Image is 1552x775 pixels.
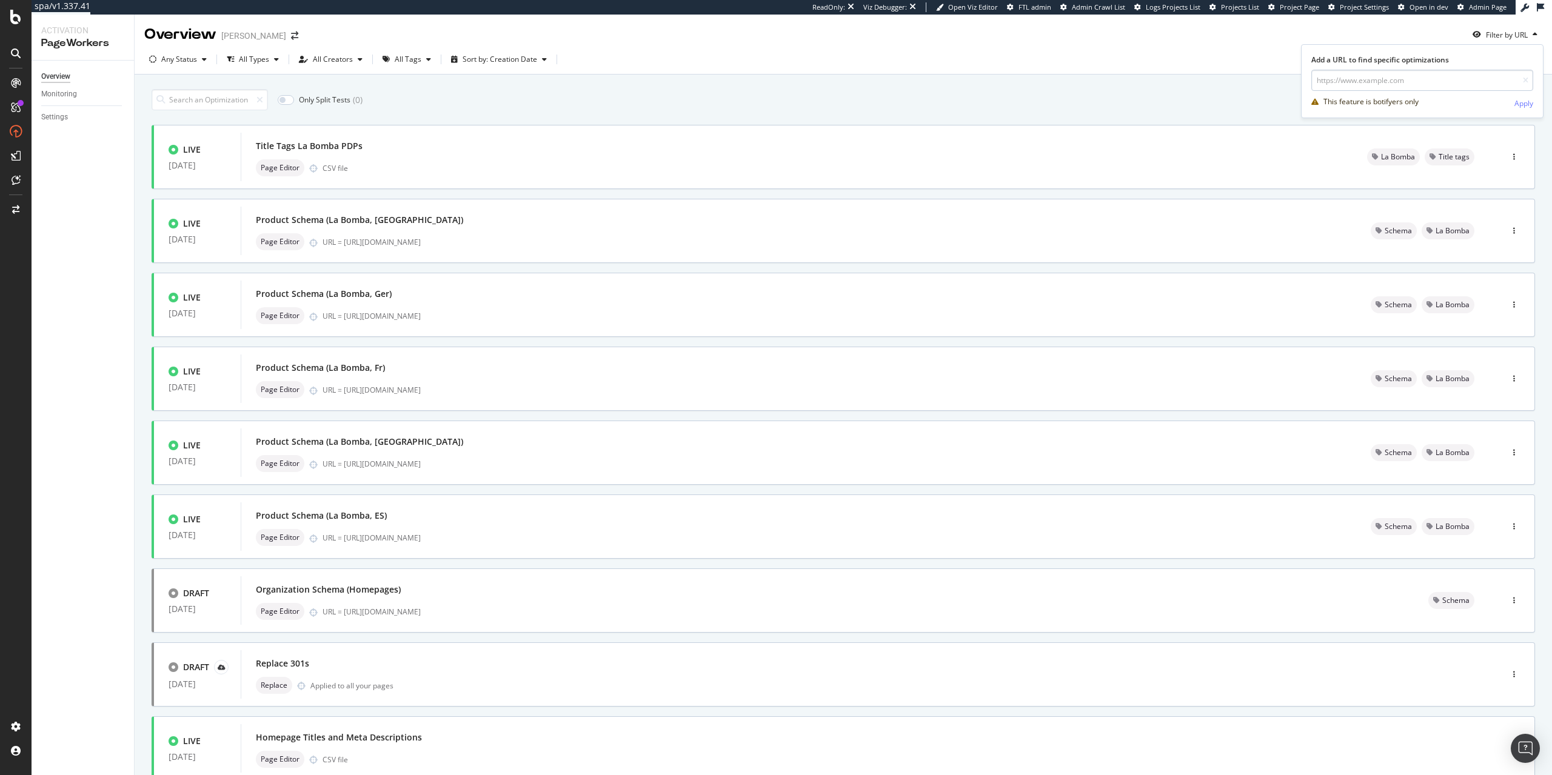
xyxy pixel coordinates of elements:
a: Projects List [1209,2,1259,12]
div: URL = [URL][DOMAIN_NAME] [323,459,1342,469]
div: neutral label [1422,222,1474,239]
div: Filter by URL [1486,30,1528,40]
button: All Creators [294,50,367,69]
div: Overview [41,70,70,83]
div: neutral label [256,677,292,694]
div: Viz Debugger: [863,2,907,12]
input: https://www.example.com [1311,70,1533,91]
div: URL = [URL][DOMAIN_NAME] [323,385,1342,395]
span: Schema [1442,597,1470,604]
div: URL = [URL][DOMAIN_NAME] [323,311,1342,321]
span: Page Editor [261,312,299,319]
div: arrow-right-arrow-left [291,32,298,40]
span: La Bomba [1436,449,1470,456]
div: CSV file [323,163,348,173]
span: Page Editor [261,460,299,467]
span: Page Editor [261,386,299,393]
div: DRAFT [183,661,209,673]
div: neutral label [1425,148,1474,165]
div: neutral label [256,381,304,398]
div: Product Schema (La Bomba, Ger) [256,288,392,300]
div: [DATE] [169,382,226,392]
a: Open Viz Editor [936,2,998,12]
div: [DATE] [169,456,226,466]
span: Page Editor [261,164,299,171]
span: Replace [261,682,287,689]
div: Monitoring [41,88,77,101]
span: Projects List [1221,2,1259,12]
a: Open in dev [1398,2,1448,12]
div: [PERSON_NAME] [221,30,286,42]
div: neutral label [1422,296,1474,313]
div: Product Schema (La Bomba, [GEOGRAPHIC_DATA]) [256,436,463,448]
div: Apply [1514,98,1533,108]
div: [DATE] [169,308,226,318]
div: ReadOnly: [812,2,845,12]
input: Search an Optimization [152,89,268,110]
div: warning banner [1311,96,1493,107]
div: [DATE] [169,161,226,170]
div: Product Schema (La Bomba, ES) [256,510,387,522]
span: Open Viz Editor [948,2,998,12]
span: Open in dev [1410,2,1448,12]
div: neutral label [256,529,304,546]
div: Overview [144,24,216,45]
button: Filter by URL [1468,25,1542,44]
div: LIVE [183,735,201,747]
span: La Bomba [1436,523,1470,530]
div: LIVE [183,218,201,230]
a: Logs Projects List [1134,2,1200,12]
button: Any Status [144,50,212,69]
span: Schema [1385,449,1412,456]
div: Add a URL to find specific optimizations [1311,55,1533,65]
div: Only Split Tests [299,95,350,105]
div: URL = [URL][DOMAIN_NAME] [323,607,1399,617]
span: Page Editor [261,534,299,541]
div: Settings [41,111,68,124]
div: PageWorkers [41,36,124,50]
div: [DATE] [169,679,226,689]
span: Logs Projects List [1146,2,1200,12]
span: Schema [1385,375,1412,382]
div: URL = [URL][DOMAIN_NAME] [323,533,1342,543]
a: Admin Crawl List [1060,2,1125,12]
div: neutral label [1367,148,1420,165]
div: Any Status [161,56,197,63]
span: FTL admin [1018,2,1051,12]
div: neutral label [256,455,304,472]
div: neutral label [1422,518,1474,535]
div: Replace 301s [256,657,309,670]
span: Page Editor [261,756,299,763]
div: Product Schema (La Bomba, [GEOGRAPHIC_DATA]) [256,214,463,226]
span: Schema [1385,301,1412,308]
div: LIVE [183,439,201,451]
span: Project Page [1280,2,1319,12]
div: Title Tags La Bomba PDPs [256,140,363,152]
span: La Bomba [1436,301,1470,308]
a: Overview [41,70,125,83]
div: All Tags [395,56,421,63]
div: All Creators [313,56,353,63]
div: [DATE] [169,530,226,540]
span: Schema [1385,227,1412,234]
a: Project Page [1268,2,1319,12]
span: La Bomba [1436,375,1470,382]
a: Project Settings [1328,2,1389,12]
span: Title tags [1439,153,1470,161]
span: Schema [1385,523,1412,530]
div: [DATE] [169,752,226,762]
button: Sort by: Creation Date [446,50,552,69]
div: neutral label [256,159,304,176]
div: LIVE [183,513,201,525]
div: neutral label [1371,222,1417,239]
div: neutral label [1371,518,1417,535]
div: neutral label [256,307,304,324]
span: Admin Page [1469,2,1507,12]
span: Page Editor [261,238,299,245]
div: Homepage Titles and Meta Descriptions [256,731,422,743]
div: LIVE [183,291,201,304]
div: [DATE] [169,604,226,614]
div: Sort by: Creation Date [463,56,537,63]
button: All Types [222,50,284,69]
a: Settings [41,111,125,124]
